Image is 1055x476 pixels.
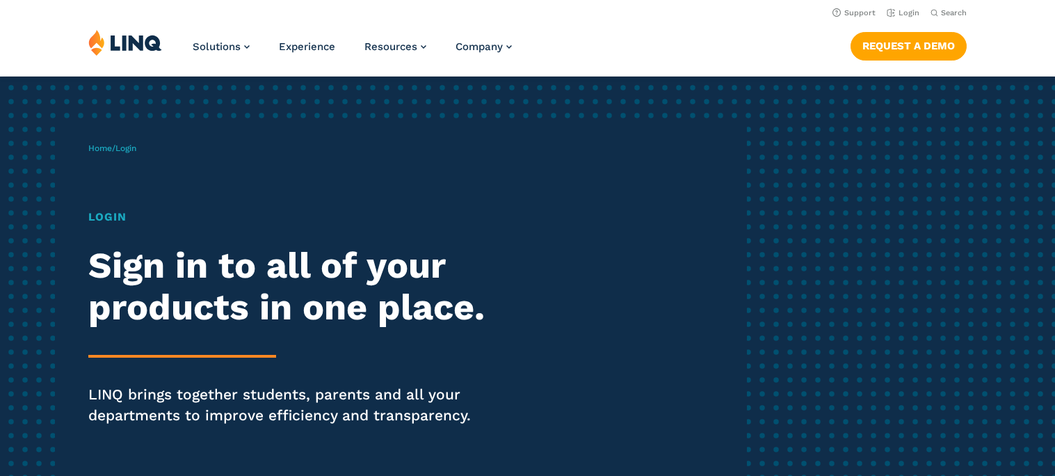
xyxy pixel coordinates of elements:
span: Login [115,143,136,153]
h1: Login [88,209,494,225]
a: Experience [279,40,335,53]
span: Resources [364,40,417,53]
span: Search [941,8,967,17]
a: Company [456,40,512,53]
span: / [88,143,136,153]
h2: Sign in to all of your products in one place. [88,245,494,328]
a: Login [887,8,919,17]
a: Home [88,143,112,153]
a: Resources [364,40,426,53]
a: Solutions [193,40,250,53]
span: Solutions [193,40,241,53]
button: Open Search Bar [931,8,967,18]
nav: Primary Navigation [193,29,512,75]
a: Request a Demo [851,32,967,60]
img: LINQ | K‑12 Software [88,29,162,56]
span: Company [456,40,503,53]
p: LINQ brings together students, parents and all your departments to improve efficiency and transpa... [88,384,494,426]
nav: Button Navigation [851,29,967,60]
a: Support [832,8,876,17]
